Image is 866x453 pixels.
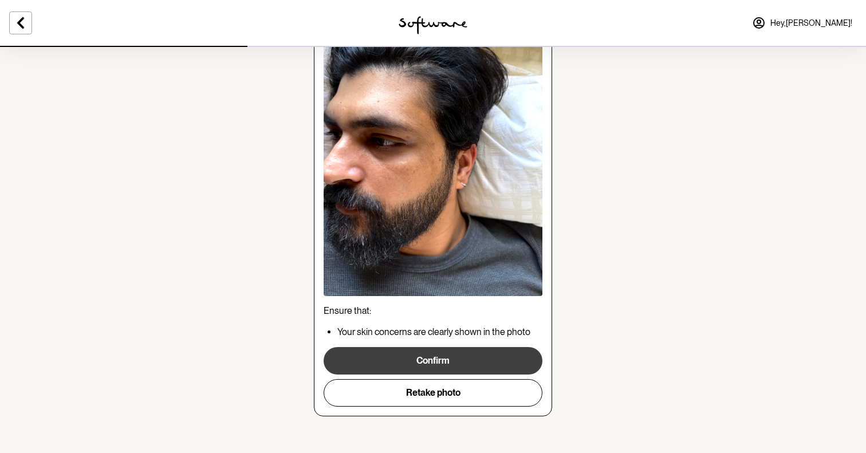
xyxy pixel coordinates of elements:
[324,5,542,296] img: review image
[399,16,467,34] img: software logo
[324,347,542,375] button: Confirm
[770,18,852,28] span: Hey, [PERSON_NAME] !
[324,379,542,407] button: Retake photo
[337,326,542,337] p: Your skin concerns are clearly shown in the photo
[324,305,542,316] p: Ensure that:
[745,9,859,37] a: Hey,[PERSON_NAME]!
